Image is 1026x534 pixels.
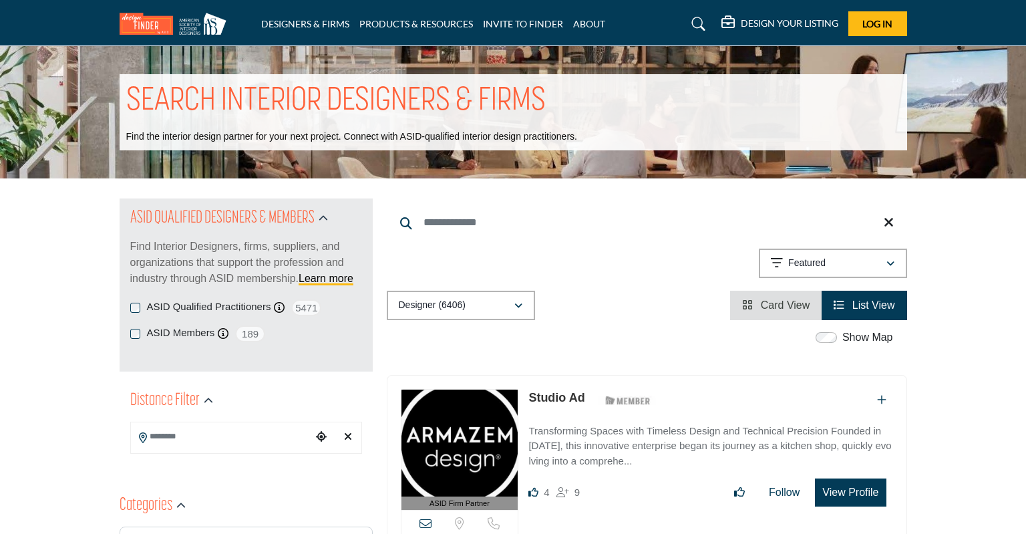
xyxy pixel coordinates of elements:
[430,498,490,509] span: ASID Firm Partner
[862,18,892,29] span: Log In
[147,299,271,315] label: ASID Qualified Practitioners
[573,18,605,29] a: ABOUT
[877,394,886,406] a: Add To List
[126,130,577,144] p: Find the interior design partner for your next project. Connect with ASID-qualified interior desi...
[299,273,353,284] a: Learn more
[528,487,538,497] i: Likes
[788,257,826,270] p: Featured
[742,299,810,311] a: View Card
[401,390,518,497] img: Studio Ad
[120,13,233,35] img: Site Logo
[544,487,549,498] span: 4
[120,494,172,518] h2: Categories
[130,389,200,413] h2: Distance Filter
[126,81,546,122] h1: SEARCH INTERIOR DESIGNERS & FIRMS
[556,485,580,501] div: Followers
[130,329,140,339] input: ASID Members checkbox
[759,249,907,278] button: Featured
[131,424,311,450] input: Search Location
[574,487,580,498] span: 9
[528,389,584,407] p: Studio Ad
[528,424,892,469] p: Transforming Spaces with Timeless Design and Technical Precision Founded in [DATE], this innovati...
[130,303,140,313] input: ASID Qualified Practitioners checkbox
[483,18,563,29] a: INVITE TO FINDER
[760,479,808,506] button: Follow
[235,325,265,342] span: 189
[528,416,892,469] a: Transforming Spaces with Timeless Design and Technical Precision Founded in [DATE], this innovati...
[848,11,907,36] button: Log In
[730,291,822,320] li: Card View
[147,325,215,341] label: ASID Members
[387,291,535,320] button: Designer (6406)
[130,239,362,287] p: Find Interior Designers, firms, suppliers, and organizations that support the profession and indu...
[852,299,895,311] span: List View
[399,299,466,312] p: Designer (6406)
[679,13,714,35] a: Search
[815,479,886,507] button: View Profile
[822,291,906,320] li: List View
[842,329,893,346] label: Show Map
[834,299,894,311] a: View List
[387,207,907,239] input: Search Keyword
[359,18,473,29] a: PRODUCTS & RESOURCES
[130,207,315,231] h2: ASID QUALIFIED DESIGNERS & MEMBERS
[761,299,810,311] span: Card View
[721,16,838,32] div: DESIGN YOUR LISTING
[528,391,584,404] a: Studio Ad
[338,423,358,452] div: Clear search location
[598,392,658,409] img: ASID Members Badge Icon
[291,299,321,316] span: 5471
[261,18,349,29] a: DESIGNERS & FIRMS
[725,479,753,506] button: Like listing
[311,423,331,452] div: Choose your current location
[401,390,518,511] a: ASID Firm Partner
[741,17,838,29] h5: DESIGN YOUR LISTING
